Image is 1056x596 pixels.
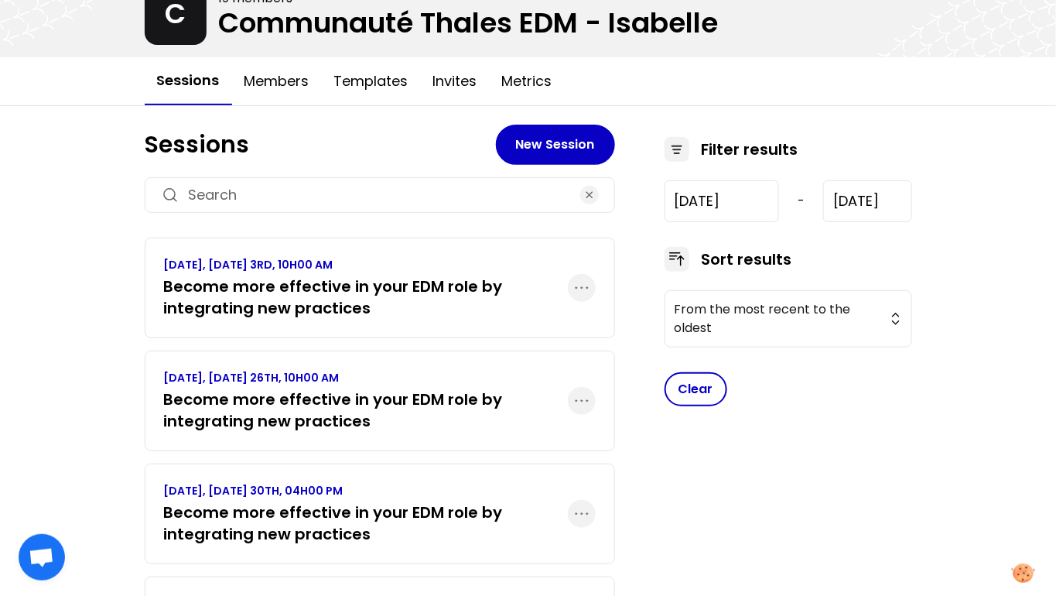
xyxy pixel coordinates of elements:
[496,125,615,165] button: New Session
[189,184,571,206] input: Search
[145,131,496,159] h1: Sessions
[164,370,568,385] p: [DATE], [DATE] 26TH, 10H00 AM
[421,58,490,104] button: Invites
[490,58,565,104] button: Metrics
[232,58,322,104] button: Members
[164,257,568,319] a: [DATE], [DATE] 3RD, 10H00 AMBecome more effective in your EDM role by integrating new practices
[164,502,568,545] h3: Become more effective in your EDM role by integrating new practices
[145,57,232,105] button: Sessions
[702,139,798,160] h3: Filter results
[665,290,912,348] button: From the most recent to the oldest
[823,180,911,222] input: YYYY-M-D
[322,58,421,104] button: Templates
[164,276,568,319] h3: Become more effective in your EDM role by integrating new practices
[164,483,568,498] p: [DATE], [DATE] 30TH, 04H00 PM
[675,300,880,337] span: From the most recent to the oldest
[665,372,727,406] button: Clear
[164,483,568,545] a: [DATE], [DATE] 30TH, 04H00 PMBecome more effective in your EDM role by integrating new practices
[1003,554,1044,592] button: Manage your preferences about cookies
[164,370,568,432] a: [DATE], [DATE] 26TH, 10H00 AMBecome more effective in your EDM role by integrating new practices
[665,180,780,222] input: YYYY-M-D
[798,192,805,211] span: -
[702,248,792,270] h3: Sort results
[19,534,65,581] a: Ouvrir le chat
[164,257,568,272] p: [DATE], [DATE] 3RD, 10H00 AM
[164,389,568,432] h3: Become more effective in your EDM role by integrating new practices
